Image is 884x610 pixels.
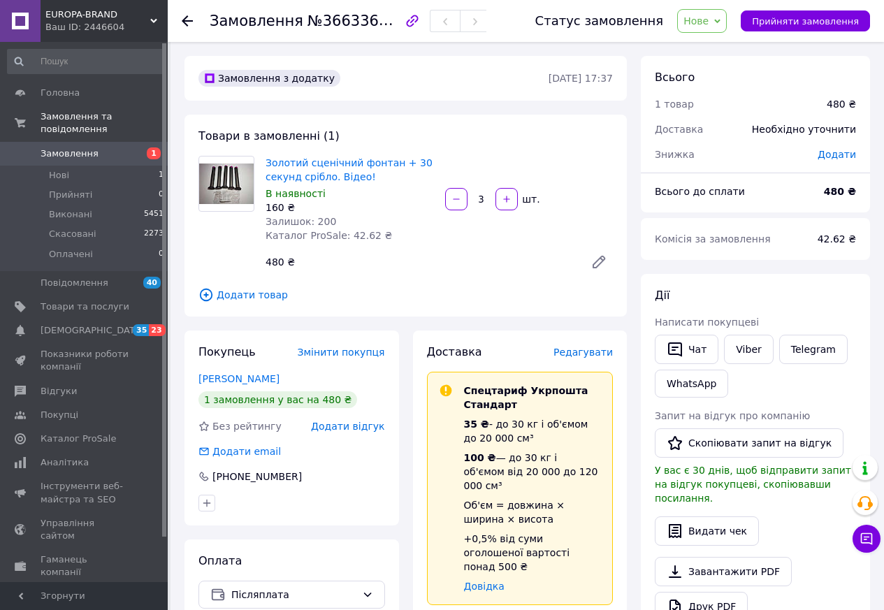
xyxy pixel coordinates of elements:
div: 480 ₴ [260,252,579,272]
span: Комісія за замовлення [655,233,771,245]
span: Редагувати [553,347,613,358]
span: Нове [683,15,709,27]
a: Довідка [464,581,505,592]
a: [PERSON_NAME] [198,373,280,384]
div: Додати email [197,444,282,458]
span: Оплата [198,554,242,567]
span: Додати відгук [311,421,384,432]
span: Змінити покупця [298,347,385,358]
span: Залишок: 200 [266,216,336,227]
span: 0 [159,248,164,261]
span: 2273 [144,228,164,240]
span: Замовлення [210,13,303,29]
span: Повідомлення [41,277,108,289]
span: Післяплата [231,587,356,602]
span: Показники роботи компанії [41,348,129,373]
span: Відгуки [41,385,77,398]
button: Чат [655,335,718,364]
span: Головна [41,87,80,99]
span: Управління сайтом [41,517,129,542]
span: Без рейтингу [212,421,282,432]
a: Viber [724,335,773,364]
span: Дії [655,289,669,302]
span: Аналітика [41,456,89,469]
span: Додати товар [198,287,613,303]
div: Об'єм = довжина × ширина × висота [464,498,602,526]
div: Додати email [211,444,282,458]
span: Замовлення [41,147,99,160]
span: Спецтариф Укрпошта Стандарт [464,385,588,410]
span: 35 ₴ [464,419,489,430]
span: Виконані [49,208,92,221]
span: Каталог ProSale: 42.62 ₴ [266,230,392,241]
span: 42.62 ₴ [818,233,856,245]
span: [DEMOGRAPHIC_DATA] [41,324,144,337]
span: Каталог ProSale [41,433,116,445]
span: 5451 [144,208,164,221]
div: - до 30 кг і об'ємом до 20 000 см³ [464,417,602,445]
div: — до 30 кг і об'ємом від 20 000 до 120 000 см³ [464,451,602,493]
span: 1 [159,169,164,182]
span: Оплачені [49,248,93,261]
a: Telegram [779,335,848,364]
span: Знижка [655,149,695,160]
span: Всього до сплати [655,186,745,197]
time: [DATE] 17:37 [549,73,613,84]
b: 480 ₴ [824,186,856,197]
span: EUROPA-BRAND [45,8,150,21]
div: Повернутися назад [182,14,193,28]
span: Всього [655,71,695,84]
span: Покупець [198,345,256,358]
span: 40 [143,277,161,289]
div: +0,5% від суми оголошеної вартості понад 500 ₴ [464,532,602,574]
span: Покупці [41,409,78,421]
div: 480 ₴ [827,97,856,111]
span: Прийняти замовлення [752,16,859,27]
div: [PHONE_NUMBER] [211,470,303,484]
span: 100 ₴ [464,452,496,463]
span: 23 [149,324,165,336]
span: Доставка [427,345,482,358]
span: Запит на відгук про компанію [655,410,810,421]
a: Завантажити PDF [655,557,792,586]
button: Прийняти замовлення [741,10,870,31]
button: Видати чек [655,516,759,546]
div: 1 замовлення у вас на 480 ₴ [198,391,357,408]
a: Золотий сценічний фонтан + 30 секунд срібло. Відео! [266,157,433,182]
span: 35 [133,324,149,336]
button: Скопіювати запит на відгук [655,428,843,458]
span: Товари в замовленні (1) [198,129,340,143]
span: Товари та послуги [41,300,129,313]
span: Прийняті [49,189,92,201]
a: WhatsApp [655,370,728,398]
span: Гаманець компанії [41,553,129,579]
span: В наявності [266,188,326,199]
span: Нові [49,169,69,182]
span: Замовлення та повідомлення [41,110,168,136]
span: №366336693 [307,12,407,29]
span: 1 [147,147,161,159]
div: шт. [519,192,542,206]
div: Статус замовлення [535,14,664,28]
span: У вас є 30 днів, щоб відправити запит на відгук покупцеві, скопіювавши посилання. [655,465,851,504]
span: Скасовані [49,228,96,240]
span: Написати покупцеві [655,317,759,328]
span: 0 [159,189,164,201]
span: Додати [818,149,856,160]
span: Доставка [655,124,703,135]
div: Замовлення з додатку [198,70,340,87]
a: Редагувати [585,248,613,276]
span: 1 товар [655,99,694,110]
div: 160 ₴ [266,201,434,215]
div: Ваш ID: 2446604 [45,21,168,34]
input: Пошук [7,49,165,74]
img: Золотий сценічний фонтан + 30 секунд срібло. Відео! [199,164,254,205]
div: Необхідно уточнити [744,114,864,145]
span: Інструменти веб-майстра та SEO [41,480,129,505]
button: Чат з покупцем [853,525,881,553]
